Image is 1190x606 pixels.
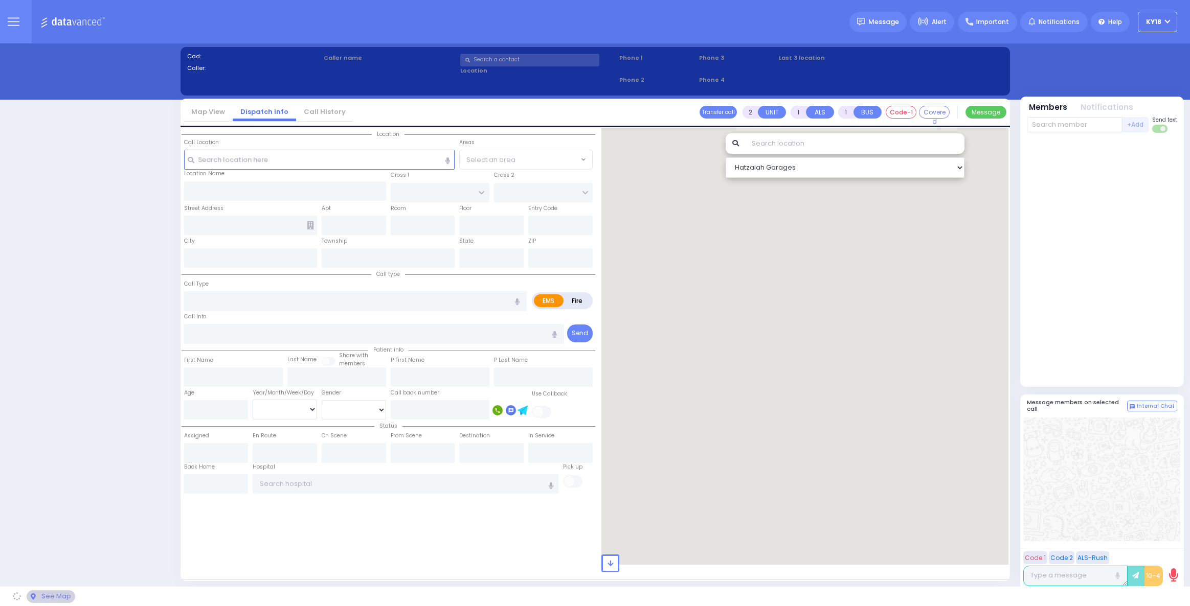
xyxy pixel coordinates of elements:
input: Search member [1027,117,1122,132]
label: Room [391,204,406,213]
small: Share with [339,352,368,359]
span: Call type [371,270,405,278]
span: Internal Chat [1137,403,1175,410]
span: Phone 4 [699,76,775,84]
label: Caller: [187,64,320,73]
label: Back Home [184,463,215,471]
label: On Scene [322,432,347,440]
label: Apt [322,204,331,213]
label: Cross 1 [391,171,409,179]
label: From Scene [391,432,422,440]
span: Alert [932,17,947,27]
span: Status [374,422,402,430]
label: Gender [322,389,341,397]
label: Turn off text [1152,124,1169,134]
label: Township [322,237,347,245]
label: Call Type [184,280,209,288]
a: Dispatch info [233,107,296,116]
span: Important [976,17,1009,27]
label: Call Info [184,313,206,321]
label: EMS [534,294,564,307]
label: P Last Name [494,356,528,364]
label: Pick up [563,463,582,471]
span: Notifications [1039,17,1080,27]
button: BUS [854,106,882,119]
img: comment-alt.png [1130,404,1135,409]
span: members [339,360,365,367]
label: Areas [459,138,475,147]
label: First Name [184,356,213,364]
a: Call History [296,107,353,116]
label: Floor [459,204,471,213]
span: Phone 2 [619,76,695,84]
button: Send [567,324,593,342]
label: Cad: [187,52,320,61]
label: En Route [253,432,276,440]
button: Message [966,106,1006,119]
label: Destination [459,432,490,440]
label: Location Name [184,170,224,178]
label: Last 3 location [779,54,891,62]
label: Use Callback [532,390,567,398]
label: Caller name [324,54,457,62]
button: Notifications [1081,102,1133,113]
label: Last Name [287,356,317,364]
button: ALS [806,106,834,119]
label: City [184,237,195,245]
label: Call Location [184,138,219,147]
div: Year/Month/Week/Day [253,389,317,397]
label: Street Address [184,204,223,213]
span: KY18 [1146,17,1161,27]
label: ZIP [528,237,536,245]
button: Code 2 [1049,551,1074,564]
span: Phone 3 [699,54,775,62]
a: Map View [184,107,233,116]
label: In Service [528,432,554,440]
button: Transfer call [700,106,737,119]
input: Search hospital [253,474,558,494]
button: Internal Chat [1127,401,1177,412]
button: Code-1 [886,106,916,119]
button: ALS-Rush [1076,551,1109,564]
label: Location [460,66,616,75]
button: UNIT [758,106,786,119]
span: Patient info [368,346,409,354]
label: Entry Code [528,204,557,213]
div: See map [27,590,75,603]
input: Search location [745,133,964,154]
label: Assigned [184,432,209,440]
span: Location [372,130,405,138]
label: Hospital [253,463,275,471]
label: Call back number [391,389,439,397]
span: Other building occupants [307,221,314,229]
label: P First Name [391,356,424,364]
span: Help [1108,17,1122,27]
button: KY18 [1138,12,1177,32]
img: Logo [40,15,108,28]
label: Fire [563,294,592,307]
label: State [459,237,474,245]
button: Members [1029,102,1067,113]
img: message.svg [857,18,865,26]
h5: Message members on selected call [1027,399,1127,412]
span: Message [868,17,899,27]
span: Send text [1152,116,1177,124]
button: Code 1 [1023,551,1047,564]
span: Phone 1 [619,54,695,62]
span: Select an area [466,155,515,165]
button: Covered [919,106,950,119]
label: Age [184,389,194,397]
input: Search a contact [460,54,599,66]
label: Cross 2 [494,171,514,179]
input: Search location here [184,150,455,169]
